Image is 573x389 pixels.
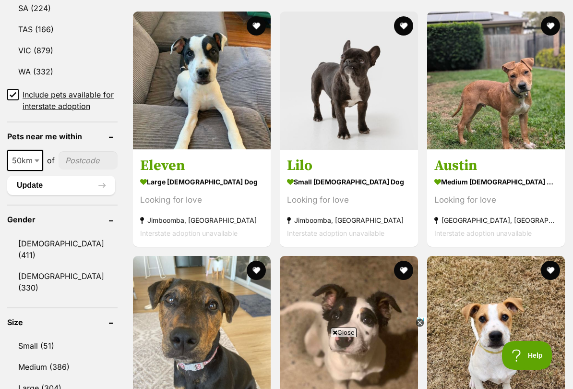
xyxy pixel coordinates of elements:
a: Austin medium [DEMOGRAPHIC_DATA] Dog Looking for love [GEOGRAPHIC_DATA], [GEOGRAPHIC_DATA] Inters... [427,149,565,247]
a: [DEMOGRAPHIC_DATA] (411) [7,233,118,265]
a: Eleven large [DEMOGRAPHIC_DATA] Dog Looking for love Jimboomba, [GEOGRAPHIC_DATA] Interstate adop... [133,149,271,247]
button: favourite [541,16,560,36]
span: Interstate adoption unavailable [140,229,238,237]
img: Austin - Staffordshire Bull Terrier Dog [427,12,565,149]
h3: Austin [434,157,558,175]
span: 50km [8,154,42,167]
span: Include pets available for interstate adoption [23,89,118,112]
a: TAS (166) [7,19,118,39]
img: adchoices.png [137,1,143,7]
a: WA (332) [7,61,118,82]
div: Looking for love [140,194,263,207]
a: Include pets available for interstate adoption [7,89,118,112]
button: favourite [247,261,266,280]
header: Pets near me within [7,132,118,141]
img: Eleven - Bull Arab Dog [133,12,271,149]
h3: Eleven [140,157,263,175]
a: VIC (879) [7,40,118,61]
button: favourite [541,261,560,280]
strong: Jimboomba, [GEOGRAPHIC_DATA] [140,214,263,227]
span: of [47,155,55,166]
iframe: Advertisement [112,341,461,384]
div: Looking for love [287,194,411,207]
a: Medium (386) [7,357,118,377]
a: [DEMOGRAPHIC_DATA] (330) [7,266,118,298]
h3: Lilo [287,157,411,175]
strong: Jimboomba, [GEOGRAPHIC_DATA] [287,214,411,227]
div: Looking for love [434,194,558,207]
span: Interstate adoption unavailable [287,229,384,237]
a: Lilo small [DEMOGRAPHIC_DATA] Dog Looking for love Jimboomba, [GEOGRAPHIC_DATA] Interstate adopti... [280,149,418,247]
iframe: Help Scout Beacon - Open [502,341,554,370]
strong: [GEOGRAPHIC_DATA], [GEOGRAPHIC_DATA] [434,214,558,227]
button: favourite [394,261,413,280]
header: Gender [7,215,118,224]
button: favourite [394,16,413,36]
button: Update [7,176,115,195]
a: Small (51) [7,336,118,356]
span: 50km [7,150,43,171]
span: Interstate adoption unavailable [434,229,532,237]
img: Lilo - French Bulldog [280,12,418,150]
strong: large [DEMOGRAPHIC_DATA] Dog [140,175,263,189]
input: postcode [59,151,118,170]
header: Size [7,318,118,327]
strong: medium [DEMOGRAPHIC_DATA] Dog [434,175,558,189]
button: favourite [247,16,266,36]
strong: small [DEMOGRAPHIC_DATA] Dog [287,175,411,189]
